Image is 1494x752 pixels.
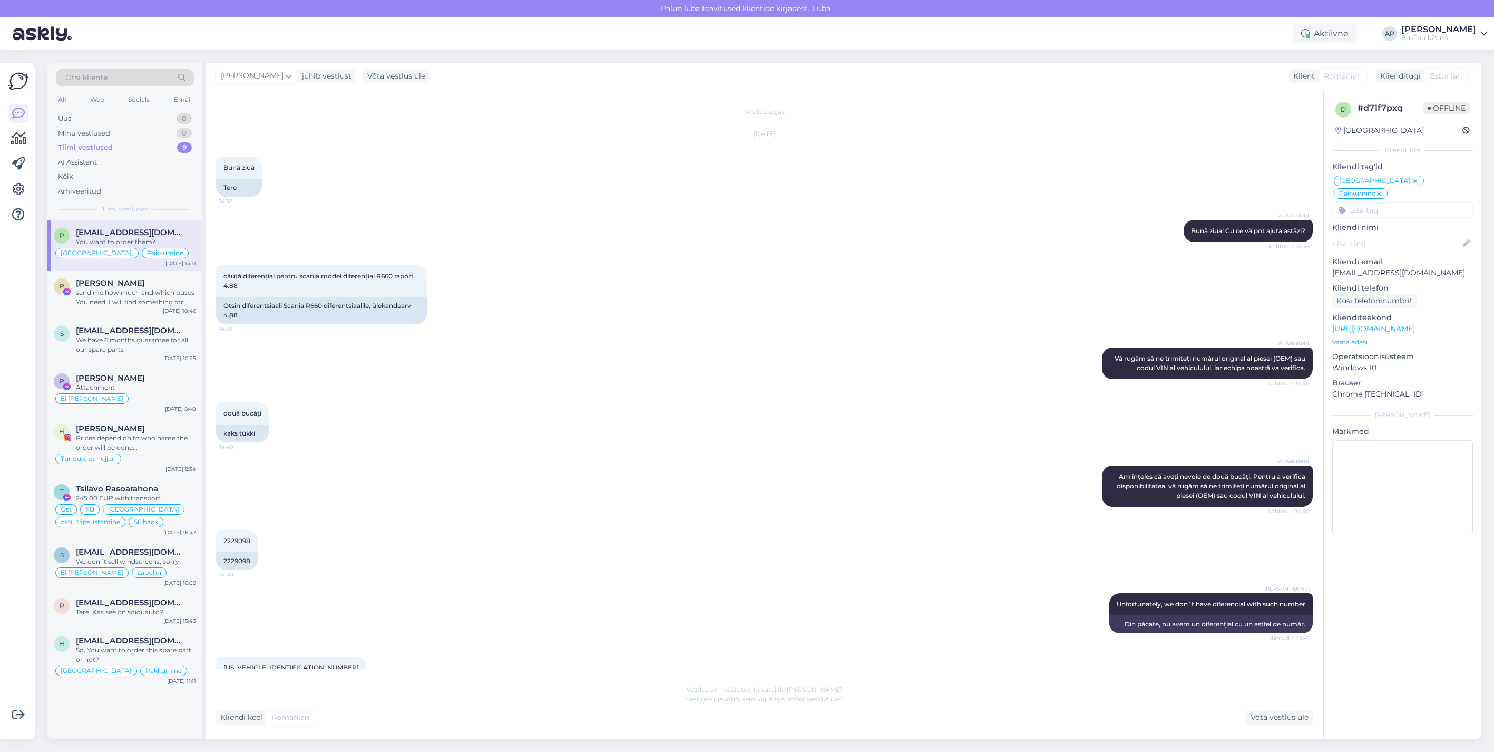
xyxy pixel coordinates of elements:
div: Tere [216,179,262,197]
div: Tiimi vestlused [58,142,113,153]
span: Estonian [1430,71,1462,82]
div: Otsin diferentsiaali Scania R660 diferentsiaalile, ülekandearv 4.88 [216,297,427,324]
span: 14:39 [219,325,259,333]
div: Web [88,93,106,107]
span: P [60,377,64,385]
p: Märkmed [1332,426,1473,437]
p: Kliendi telefon [1332,283,1473,294]
div: Võta vestlus üle [1246,710,1313,725]
span: szymonrafa134@gmail.com [76,326,185,335]
p: Kliendi nimi [1332,222,1473,233]
div: [DATE] 10:25 [163,354,196,362]
div: Arhiveeritud [58,186,101,197]
span: căută diferențial pentru scania model diferențial R660 raport 4.88 [223,272,415,290]
div: Vestlus algas [216,107,1313,117]
span: [GEOGRAPHIC_DATA] [108,506,179,513]
div: 0 [177,128,192,139]
span: Hasanen amjed - حسنين أمجد [76,424,145,433]
span: d [1341,105,1346,113]
div: We have 6 months guarantee for all our spare parts [76,335,196,354]
span: Romanian [271,712,309,723]
div: [DATE] 16:47 [163,528,196,536]
span: două bucăți [223,409,261,417]
div: [DATE] 14:11 [165,259,196,267]
span: AI Assistent [1270,339,1310,347]
div: 0 [177,113,192,124]
span: Romanian [1324,71,1362,82]
span: ostu täpsustamine [61,519,120,525]
span: 2229098 [223,537,250,545]
span: 14:38 [219,197,259,205]
div: Tere. Kas see on sõiduauto? [76,608,196,617]
span: Luba [809,4,834,13]
div: [DATE] 16:09 [163,579,196,587]
a: [URL][DOMAIN_NAME] [1332,324,1415,333]
div: # d71f7pxq [1358,102,1423,114]
span: [PERSON_NAME] [221,70,284,82]
span: Nähtud ✓ 14:40 [1267,507,1310,515]
span: 14:40 [219,443,259,451]
div: Uus [58,113,71,124]
span: Tundub, et hujjer! [61,456,116,462]
span: T [60,488,64,496]
span: AI Assistent [1270,457,1310,465]
img: Askly Logo [8,71,28,91]
span: Nähtud ✓ 14:38 [1268,243,1310,250]
p: Brauser [1332,378,1473,389]
span: Bună ziua! Cu ce vă pot ajuta astăzi? [1191,227,1305,235]
span: Vestlus on määratud kasutajale [PERSON_NAME] [687,686,842,693]
div: [DATE] 8:34 [165,465,196,473]
div: [DATE] 15:43 [163,617,196,625]
p: [EMAIL_ADDRESS][DOMAIN_NAME] [1332,267,1473,278]
span: Rippelainen@gmail.com [76,598,185,608]
span: Tiimi vestlused [102,205,149,214]
div: 9 [177,142,192,153]
div: Klienditugi [1376,71,1421,82]
span: AI Assistent [1270,211,1310,219]
div: Din păcate, nu avem un diferențial cu un astfel de număr. [1109,615,1313,633]
div: Kõik [58,171,73,182]
div: AP [1382,26,1397,41]
div: 2229098 [216,552,258,570]
div: AI Assistent [58,157,97,168]
span: Offline [1423,102,1470,114]
p: Chrome [TECHNICAL_ID] [1332,389,1473,400]
div: [DATE] [216,129,1313,139]
span: Roman Skatskov [76,278,145,288]
div: We don´t sell windscreens, sorry! [76,557,196,566]
span: Unfortunately, we don´t have diferencial with such number [1117,600,1305,608]
input: Lisa tag [1332,202,1473,218]
div: kaks tükki [216,425,269,442]
span: Ei [PERSON_NAME] [61,396,123,402]
span: Tsilavo Rasoarahona [76,484,158,494]
div: Socials [126,93,152,107]
a: [PERSON_NAME]BusTruckParts [1401,25,1488,42]
div: Klient [1289,71,1315,82]
span: Vestluse ülevõtmiseks vajutage [686,695,843,703]
span: Hd45@hotmail.es [76,636,185,645]
span: Lapuhh [137,570,161,576]
span: Ost [61,506,72,513]
div: You want to order them? [76,237,196,247]
p: Klienditeekond [1332,312,1473,323]
span: Vă rugăm să ne trimiteți numărul original al piesei (OEM) sau codul VIN al vehiculului, iar echip... [1115,354,1307,372]
span: s [60,330,64,338]
span: S6 back [134,519,158,525]
span: H [59,640,64,648]
span: [PERSON_NAME] [1264,585,1310,593]
span: [GEOGRAPHIC_DATA], [1339,178,1412,184]
div: [GEOGRAPHIC_DATA] [1335,125,1424,136]
div: juhib vestlust [298,71,351,82]
span: Ei [PERSON_NAME] [61,570,123,576]
span: Pakkumine [147,250,183,256]
div: Küsi telefoninumbrit [1332,294,1417,308]
span: sameera.tminternational@gmail.com [76,547,185,557]
div: [PERSON_NAME] [1332,410,1473,420]
div: [DATE] 10:46 [163,307,196,315]
span: R [60,602,64,610]
input: Lisa nimi [1333,238,1461,249]
span: 14:40 [219,571,259,579]
div: Prices depend on to who name the order will be done... [76,433,196,452]
span: p [60,232,64,239]
div: [DATE] 11:11 [167,677,196,685]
